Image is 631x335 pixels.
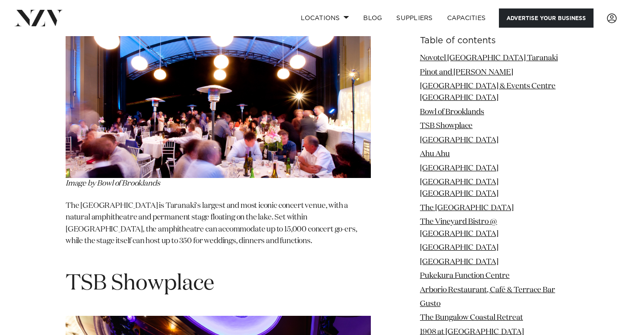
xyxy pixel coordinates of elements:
a: The Bungalow Coastal Retreat [420,314,523,322]
a: Capacities [440,8,493,28]
span: Image by Bowl of Brooklands [66,180,160,187]
a: The Vineyard Bistro @ [GEOGRAPHIC_DATA] [420,218,498,237]
a: Novotel [GEOGRAPHIC_DATA] Taranaki [420,54,558,62]
a: The [GEOGRAPHIC_DATA] [420,204,514,212]
a: SUPPLIERS [389,8,440,28]
a: Advertise your business [499,8,594,28]
span: TSB Showplace [66,273,214,294]
a: [GEOGRAPHIC_DATA] [420,165,498,172]
a: Locations [294,8,356,28]
a: [GEOGRAPHIC_DATA] [420,244,498,252]
a: [GEOGRAPHIC_DATA] [GEOGRAPHIC_DATA] [420,178,498,198]
a: [GEOGRAPHIC_DATA] & Events Centre [GEOGRAPHIC_DATA] [420,83,556,102]
a: Arborio Restaurant, Café & Terrace Bar [420,286,555,294]
a: Ahu Ahu [420,150,450,158]
a: TSB Showplace [420,122,473,130]
a: Pukekura Function Centre [420,272,510,280]
img: nzv-logo.png [14,10,63,26]
a: Bowl of Brooklands [420,108,484,116]
a: Pinot and [PERSON_NAME] [420,68,513,76]
span: The [GEOGRAPHIC_DATA] is Taranaki's largest and most iconic concert venue, with a natural amphith... [66,202,357,245]
a: [GEOGRAPHIC_DATA] [420,136,498,144]
h6: Table of contents [420,36,565,45]
a: Gusto [420,300,440,308]
a: BLOG [356,8,389,28]
a: [GEOGRAPHIC_DATA] [420,258,498,266]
